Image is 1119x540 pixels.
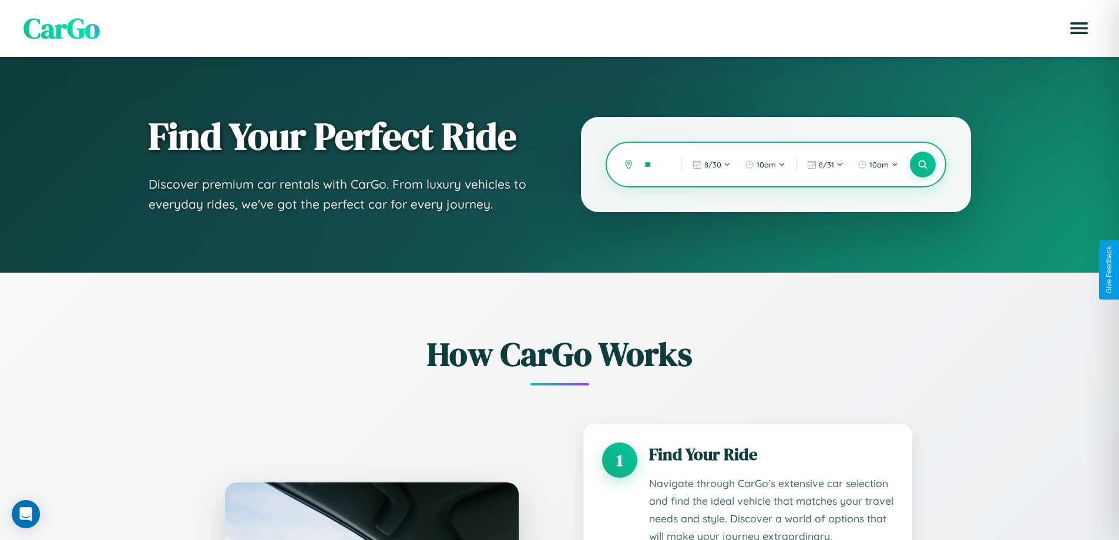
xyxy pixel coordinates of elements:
[687,155,737,174] button: 8/30
[757,160,776,169] span: 10am
[869,160,889,169] span: 10am
[12,500,40,528] div: Open Intercom Messenger
[801,155,849,174] button: 8/31
[149,116,535,157] h1: Find Your Perfect Ride
[649,442,893,466] h3: Find Your Ride
[819,160,834,169] span: 8 / 31
[1105,246,1113,294] div: Give Feedback
[23,9,100,48] span: CarGo
[739,155,791,174] button: 10am
[1063,12,1096,45] button: Open menu
[207,331,912,377] h2: How CarGo Works
[602,442,637,478] div: 1
[149,175,535,214] p: Discover premium car rentals with CarGo. From luxury vehicles to everyday rides, we've got the pe...
[852,155,904,174] button: 10am
[704,160,721,169] span: 8 / 30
